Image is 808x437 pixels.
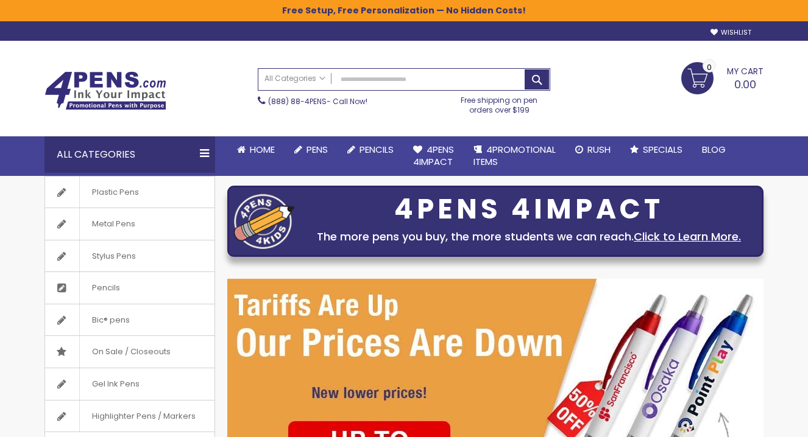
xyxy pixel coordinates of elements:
span: Pencils [360,143,394,156]
a: Blog [692,136,735,163]
a: Pencils [338,136,403,163]
span: All Categories [264,74,325,83]
a: Stylus Pens [45,240,214,272]
a: 0.00 0 [681,62,764,93]
span: Bic® pens [79,304,142,336]
a: Highlighter Pens / Markers [45,400,214,432]
span: Stylus Pens [79,240,148,272]
span: On Sale / Closeouts [79,336,183,368]
span: Home [250,143,275,156]
img: 4Pens Custom Pens and Promotional Products [44,71,166,110]
a: Gel Ink Pens [45,368,214,400]
span: - Call Now! [268,96,367,107]
span: 0 [707,61,712,73]
span: Specials [643,143,682,156]
span: Pens [307,143,328,156]
span: 0.00 [734,77,756,92]
span: Gel Ink Pens [79,368,152,400]
a: Pencils [45,272,214,304]
a: Specials [620,136,692,163]
div: All Categories [44,136,215,173]
span: Pencils [79,272,132,304]
span: Metal Pens [79,208,147,240]
a: Metal Pens [45,208,214,240]
span: Blog [702,143,726,156]
div: Free shipping on pen orders over $199 [448,91,551,115]
a: 4PROMOTIONALITEMS [464,136,565,176]
span: 4Pens 4impact [413,143,454,168]
a: Plastic Pens [45,177,214,208]
span: Rush [587,143,611,156]
a: Rush [565,136,620,163]
img: four_pen_logo.png [234,194,295,249]
div: The more pens you buy, the more students we can reach. [301,228,757,245]
span: 4PROMOTIONAL ITEMS [473,143,556,168]
a: Wishlist [711,28,751,37]
span: Plastic Pens [79,177,151,208]
span: Highlighter Pens / Markers [79,400,208,432]
a: Pens [285,136,338,163]
a: All Categories [258,69,331,89]
a: 4Pens4impact [403,136,464,176]
a: Click to Learn More. [634,229,741,244]
a: On Sale / Closeouts [45,336,214,368]
a: Bic® pens [45,304,214,336]
a: Home [227,136,285,163]
a: (888) 88-4PENS [268,96,327,107]
div: 4PENS 4IMPACT [301,197,757,222]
